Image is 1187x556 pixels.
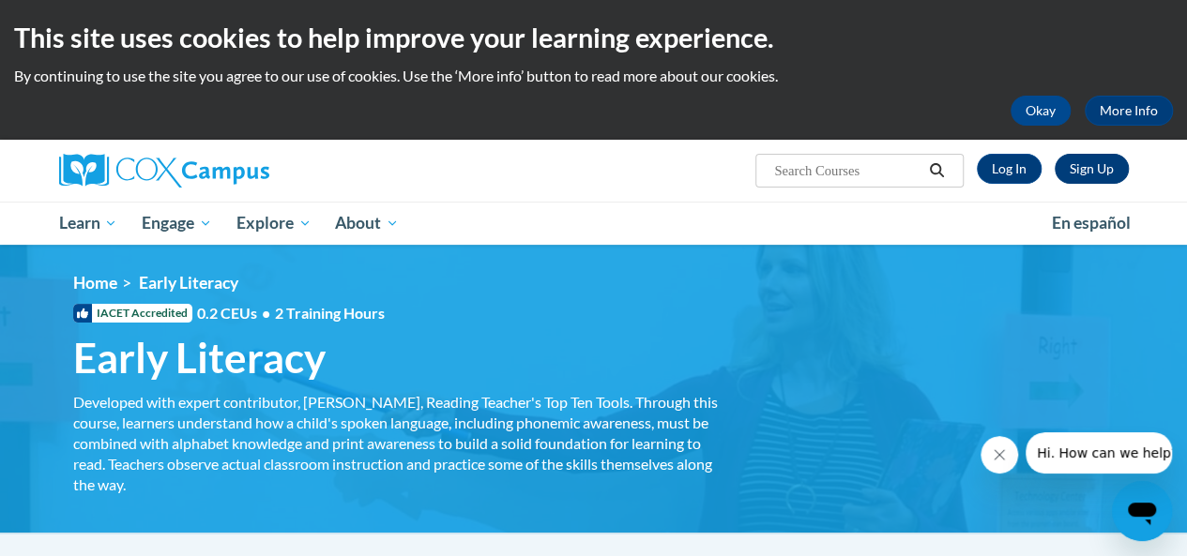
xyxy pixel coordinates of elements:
span: • [262,304,270,322]
a: More Info [1085,96,1173,126]
a: Register [1055,154,1129,184]
a: En español [1040,203,1143,243]
span: About [335,212,399,234]
span: Hi. How can we help? [11,13,152,28]
a: Cox Campus [59,154,397,188]
input: Search Courses [772,159,922,182]
button: Okay [1011,96,1071,126]
a: Engage [129,202,224,245]
div: Main menu [45,202,1143,245]
iframe: Close message [981,436,1018,473]
span: IACET Accredited [73,304,192,323]
span: Learn [58,212,117,234]
div: Developed with expert contributor, [PERSON_NAME], Reading Teacher's Top Ten Tools. Through this c... [73,392,721,495]
span: 2 Training Hours [275,304,385,322]
button: Search [922,159,951,182]
span: Early Literacy [73,333,326,383]
span: Explore [236,212,312,234]
a: About [323,202,411,245]
span: 0.2 CEUs [197,303,385,323]
img: Cox Campus [59,154,269,188]
span: Engage [142,212,212,234]
p: By continuing to use the site you agree to our use of cookies. Use the ‘More info’ button to read... [14,66,1173,86]
a: Explore [224,202,324,245]
h2: This site uses cookies to help improve your learning experience. [14,19,1173,56]
a: Home [73,273,117,293]
span: Early Literacy [139,273,238,293]
span: En español [1052,213,1131,233]
a: Learn [47,202,130,245]
iframe: Message from company [1026,432,1172,473]
a: Log In [977,154,1042,184]
iframe: Button to launch messaging window [1112,481,1172,541]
